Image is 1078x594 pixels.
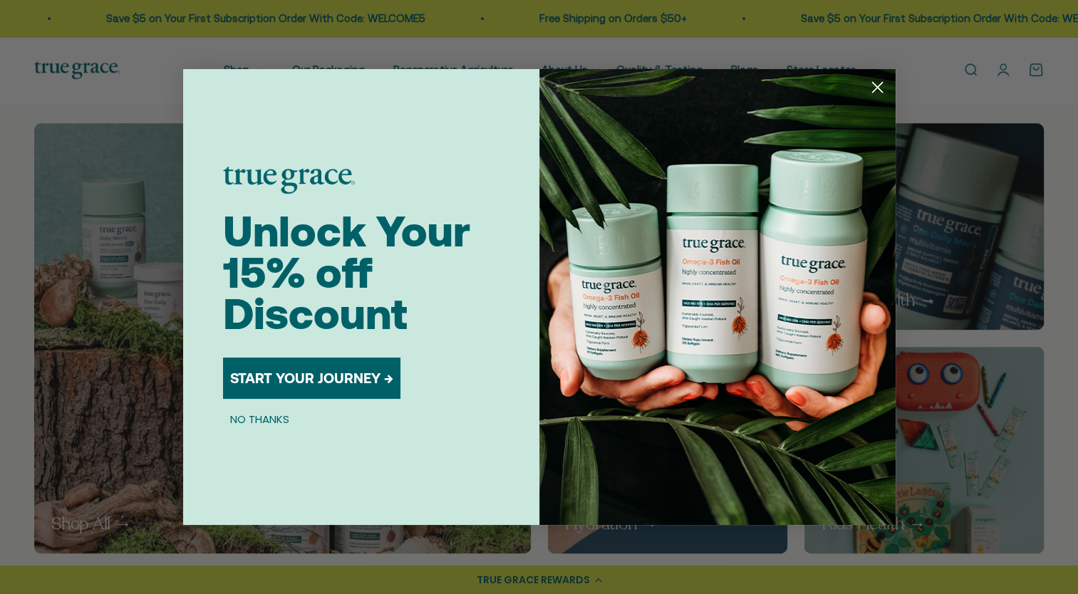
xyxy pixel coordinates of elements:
img: 098727d5-50f8-4f9b-9554-844bb8da1403.jpeg [539,69,896,525]
img: logo placeholder [223,167,355,194]
button: NO THANKS [223,410,296,427]
button: Close dialog [865,75,890,100]
span: Unlock Your 15% off Discount [223,207,470,338]
button: START YOUR JOURNEY → [223,358,400,399]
